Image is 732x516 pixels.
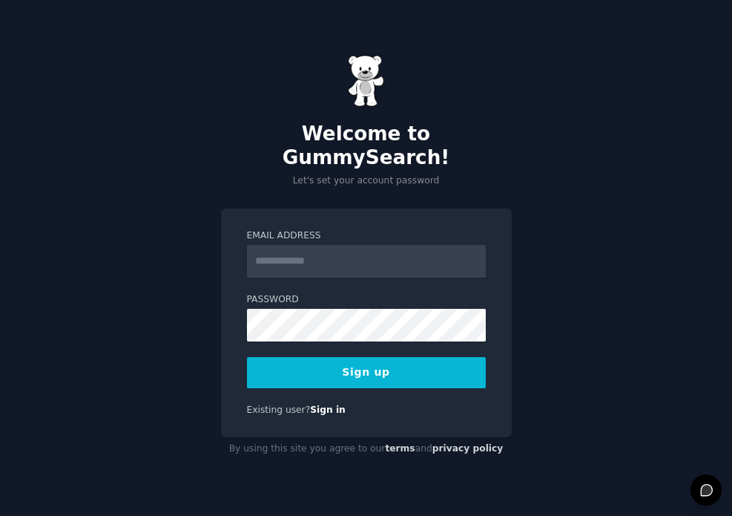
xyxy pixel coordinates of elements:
[247,357,486,388] button: Sign up
[221,437,512,461] div: By using this site you agree to our and
[310,405,346,415] a: Sign in
[432,443,504,454] a: privacy policy
[247,405,311,415] span: Existing user?
[348,55,385,107] img: Gummy Bear
[247,293,486,307] label: Password
[247,229,486,243] label: Email Address
[385,443,415,454] a: terms
[221,174,512,188] p: Let's set your account password
[221,123,512,169] h2: Welcome to GummySearch!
